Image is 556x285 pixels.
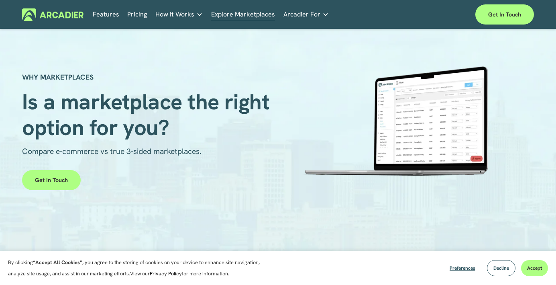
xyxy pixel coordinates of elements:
[155,9,194,20] span: How It Works
[487,260,515,276] button: Decline
[444,260,481,276] button: Preferences
[33,259,82,266] strong: “Accept All Cookies”
[8,257,269,279] p: By clicking , you agree to the storing of cookies on your device to enhance site navigation, anal...
[283,9,320,20] span: Arcadier For
[521,260,548,276] button: Accept
[22,146,202,156] span: Compare e-commerce vs true 3-sided marketplaces.
[283,8,329,21] a: folder dropdown
[22,8,84,21] img: Arcadier
[211,8,275,21] a: Explore Marketplaces
[127,8,147,21] a: Pricing
[450,265,475,271] span: Preferences
[155,8,203,21] a: folder dropdown
[527,265,542,271] span: Accept
[150,270,182,277] a: Privacy Policy
[475,4,534,25] a: Get in touch
[93,8,119,21] a: Features
[493,265,509,271] span: Decline
[22,88,275,141] span: Is a marketplace the right option for you?
[22,72,94,82] strong: WHY MARKETPLACES
[22,170,81,190] a: Get in touch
